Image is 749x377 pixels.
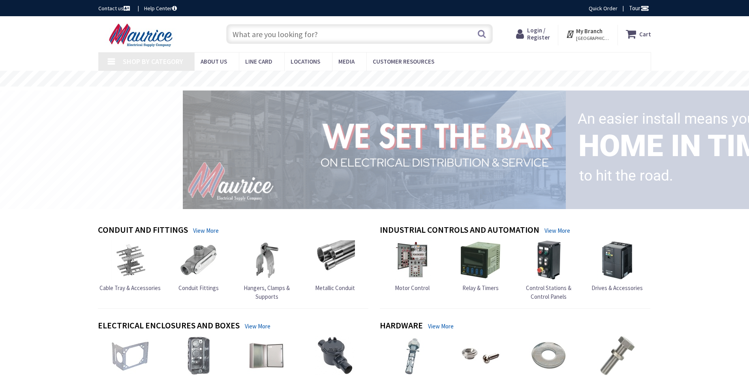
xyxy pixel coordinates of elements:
a: View More [193,226,219,235]
img: Metallic Conduit [315,240,355,280]
span: Motor Control [395,284,430,292]
a: Login / Register [516,27,550,41]
img: Box Hardware & Accessories [111,336,150,375]
span: Customer Resources [373,58,434,65]
a: Hangers, Clamps & Supports Hangers, Clamps & Supports [235,240,299,301]
img: Miscellaneous Fastener [461,336,500,375]
span: Cable Tray & Accessories [99,284,161,292]
img: Screws & Bolts [597,336,637,375]
span: Hangers, Clamps & Supports [244,284,290,300]
img: Cable Tray & Accessories [111,240,150,280]
img: 1_1.png [173,88,569,211]
span: Locations [291,58,320,65]
a: Cable Tray & Accessories Cable Tray & Accessories [99,240,161,292]
img: Enclosures & Cabinets [247,336,287,375]
span: Drives & Accessories [591,284,643,292]
span: Tour [629,4,649,12]
rs-layer: to hit the road. [579,162,673,190]
span: Control Stations & Control Panels [526,284,571,300]
a: View More [428,322,454,330]
a: Quick Order [589,4,618,12]
img: Explosion-Proof Boxes & Accessories [315,336,355,375]
span: Shop By Category [123,57,183,66]
span: Metallic Conduit [315,284,355,292]
span: Login / Register [527,26,550,41]
img: Hangers, Clamps & Supports [247,240,287,280]
img: Control Stations & Control Panels [529,240,569,280]
span: Media [338,58,355,65]
img: Conduit Fittings [179,240,218,280]
h4: Electrical Enclosures and Boxes [98,320,240,332]
a: Contact us [98,4,131,12]
a: Motor Control Motor Control [392,240,432,292]
a: Help Center [144,4,177,12]
input: What are you looking for? [226,24,493,44]
a: Conduit Fittings Conduit Fittings [178,240,219,292]
h4: Hardware [380,320,423,332]
a: Cart [626,27,651,41]
a: View More [544,226,570,235]
img: Motor Control [392,240,432,280]
img: Nuts & Washer [529,336,569,375]
h4: Industrial Controls and Automation [380,225,539,236]
img: Relay & Timers [461,240,500,280]
img: Device Boxes [179,336,218,375]
a: Drives & Accessories Drives & Accessories [591,240,643,292]
span: Line Card [245,58,272,65]
rs-layer: Free Same Day Pickup at 15 Locations [303,75,447,83]
h4: Conduit and Fittings [98,225,188,236]
strong: Cart [639,27,651,41]
img: Maurice Electrical Supply Company [98,23,186,47]
span: Conduit Fittings [178,284,219,292]
img: Anchors [392,336,432,375]
a: View More [245,322,270,330]
span: [GEOGRAPHIC_DATA], [GEOGRAPHIC_DATA] [576,35,610,41]
a: Control Stations & Control Panels Control Stations & Control Panels [516,240,581,301]
img: Drives & Accessories [597,240,637,280]
a: Metallic Conduit Metallic Conduit [315,240,355,292]
a: Relay & Timers Relay & Timers [461,240,500,292]
strong: My Branch [576,27,603,35]
span: About us [201,58,227,65]
span: Relay & Timers [462,284,499,292]
div: My Branch [GEOGRAPHIC_DATA], [GEOGRAPHIC_DATA] [566,27,610,41]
